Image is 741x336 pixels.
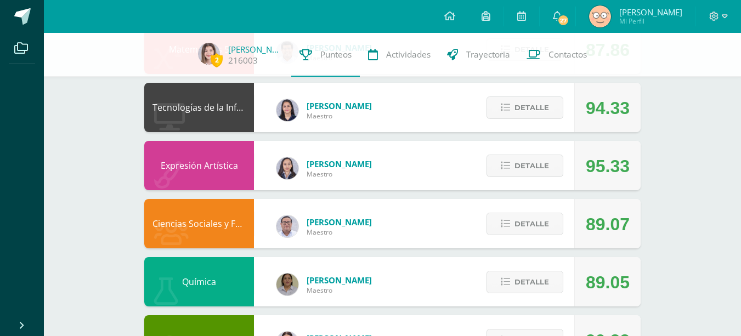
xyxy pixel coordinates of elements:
div: 95.33 [586,141,630,191]
span: [PERSON_NAME] [307,100,372,111]
img: dbcf09110664cdb6f63fe058abfafc14.png [276,99,298,121]
span: Maestro [307,286,372,295]
a: [PERSON_NAME] [228,44,283,55]
a: Trayectoria [439,33,518,77]
div: Química [144,257,254,306]
span: Actividades [386,49,431,60]
img: 741dd2b55a82bf5e1c44b87cfdd4e683.png [589,5,611,27]
span: 2 [211,53,223,67]
div: 89.07 [586,200,630,249]
span: Detalle [514,214,549,234]
div: Ciencias Sociales y Formación Ciudadana 5 [144,199,254,248]
span: [PERSON_NAME] [307,158,372,169]
span: Trayectoria [466,49,510,60]
button: Detalle [487,213,563,235]
img: 3af43c4f3931345fadf8ce10480f33e2.png [276,274,298,295]
a: Contactos [518,33,595,77]
span: Detalle [514,98,549,118]
button: Detalle [487,96,563,119]
span: Punteos [320,49,352,60]
span: [PERSON_NAME] [307,217,372,227]
span: Detalle [514,156,549,176]
img: 5778bd7e28cf89dedf9ffa8080fc1cd8.png [276,215,298,237]
span: Detalle [514,272,549,292]
div: 94.33 [586,83,630,133]
div: Expresión Artística [144,141,254,190]
span: 27 [557,14,569,26]
span: [PERSON_NAME] [307,275,372,286]
button: Detalle [487,271,563,293]
span: Maestro [307,111,372,121]
span: Contactos [548,49,587,60]
div: Tecnologías de la Información y la Comunicación 5 [144,83,254,132]
span: [PERSON_NAME] [619,7,682,18]
a: 216003 [228,55,258,66]
span: Mi Perfil [619,16,682,26]
img: 35694fb3d471466e11a043d39e0d13e5.png [276,157,298,179]
div: 89.05 [586,258,630,307]
button: Detalle [487,155,563,177]
a: Actividades [360,33,439,77]
img: 81b7d2820b3e89e21eaa93ef71b3b46e.png [198,43,220,65]
span: Maestro [307,169,372,179]
a: Punteos [291,33,360,77]
span: Maestro [307,227,372,237]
